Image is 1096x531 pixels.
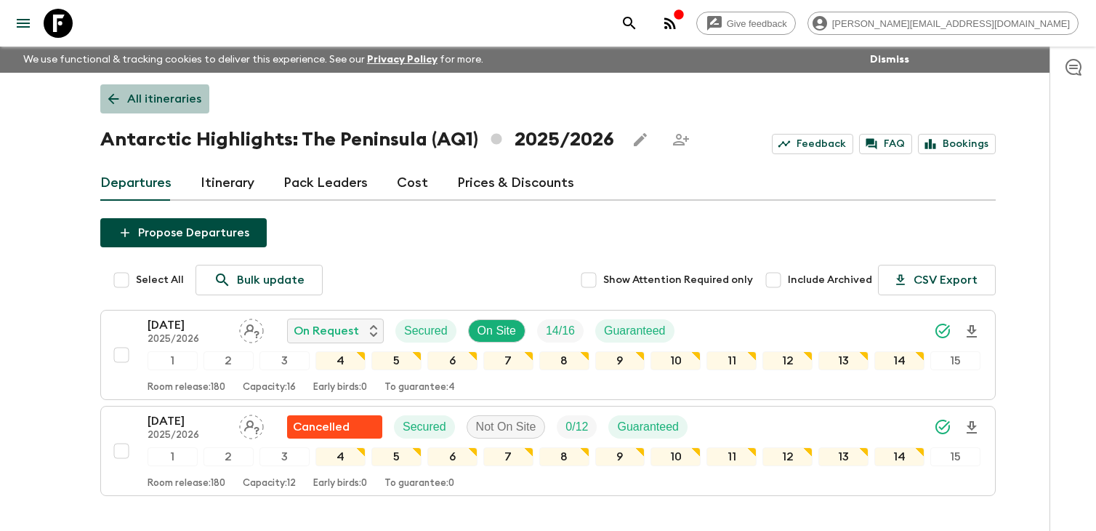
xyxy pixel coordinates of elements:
[824,18,1078,29] span: [PERSON_NAME][EMAIL_ADDRESS][DOMAIN_NAME]
[666,125,696,154] span: Share this itinerary
[539,351,589,370] div: 8
[100,310,996,400] button: [DATE]2025/2026Assign pack leaderOn RequestSecuredOn SiteTrip FillGuaranteed123456789101112131415...
[127,90,201,108] p: All itineraries
[963,419,980,436] svg: Download Onboarding
[457,166,574,201] a: Prices & Discounts
[100,84,209,113] a: All itineraries
[859,134,912,154] a: FAQ
[696,12,796,35] a: Give feedback
[371,351,422,370] div: 5
[148,316,227,334] p: [DATE]
[293,418,350,436] p: Cancelled
[427,351,478,370] div: 6
[313,478,367,490] p: Early birds: 0
[148,382,225,394] p: Room release: 180
[283,166,368,201] a: Pack Leaders
[100,166,172,201] a: Departures
[557,415,597,439] div: Trip Fill
[807,12,1079,35] div: [PERSON_NAME][EMAIL_ADDRESS][DOMAIN_NAME]
[537,319,584,343] div: Trip Fill
[918,134,996,154] a: Bookings
[626,125,655,154] button: Edit this itinerary
[243,382,296,394] p: Capacity: 16
[788,273,872,287] span: Include Archived
[818,447,869,466] div: 13
[239,323,264,335] span: Assign pack leader
[371,447,422,466] div: 5
[367,55,438,65] a: Privacy Policy
[565,418,588,436] p: 0 / 12
[148,334,227,346] p: 2025/2026
[397,166,428,201] a: Cost
[706,447,757,466] div: 11
[259,351,310,370] div: 3
[294,322,359,340] p: On Request
[762,447,813,466] div: 12
[772,134,853,154] a: Feedback
[604,322,666,340] p: Guaranteed
[706,351,757,370] div: 11
[617,418,679,436] p: Guaranteed
[313,382,367,394] p: Early birds: 0
[866,49,913,70] button: Dismiss
[204,351,254,370] div: 2
[595,351,645,370] div: 9
[930,351,980,370] div: 15
[315,351,366,370] div: 4
[148,478,225,490] p: Room release: 180
[287,415,382,439] div: Flash Pack cancellation
[930,447,980,466] div: 15
[539,447,589,466] div: 8
[719,18,795,29] span: Give feedback
[384,478,454,490] p: To guarantee: 0
[615,9,644,38] button: search adventures
[467,415,546,439] div: Not On Site
[395,319,456,343] div: Secured
[874,447,924,466] div: 14
[259,447,310,466] div: 3
[315,447,366,466] div: 4
[404,322,448,340] p: Secured
[403,418,446,436] p: Secured
[237,271,305,289] p: Bulk update
[762,351,813,370] div: 12
[17,47,489,73] p: We use functional & tracking cookies to deliver this experience. See our for more.
[483,351,533,370] div: 7
[650,447,701,466] div: 10
[874,351,924,370] div: 14
[384,382,455,394] p: To guarantee: 4
[934,418,951,436] svg: Synced Successfully
[818,351,869,370] div: 13
[394,415,455,439] div: Secured
[963,323,980,340] svg: Download Onboarding
[476,418,536,436] p: Not On Site
[100,125,614,154] h1: Antarctic Highlights: The Peninsula (AQ1) 2025/2026
[100,406,996,496] button: [DATE]2025/2026Assign pack leaderFlash Pack cancellationSecuredNot On SiteTrip FillGuaranteed1234...
[427,447,478,466] div: 6
[650,351,701,370] div: 10
[136,273,184,287] span: Select All
[483,447,533,466] div: 7
[478,322,516,340] p: On Site
[595,447,645,466] div: 9
[239,419,264,431] span: Assign pack leader
[243,478,296,490] p: Capacity: 12
[201,166,254,201] a: Itinerary
[148,351,198,370] div: 1
[603,273,753,287] span: Show Attention Required only
[934,322,951,340] svg: Synced Successfully
[204,447,254,466] div: 2
[148,430,227,442] p: 2025/2026
[878,265,996,295] button: CSV Export
[148,412,227,430] p: [DATE]
[546,322,575,340] p: 14 / 16
[148,447,198,466] div: 1
[468,319,525,343] div: On Site
[9,9,38,38] button: menu
[196,265,323,295] a: Bulk update
[100,218,267,247] button: Propose Departures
